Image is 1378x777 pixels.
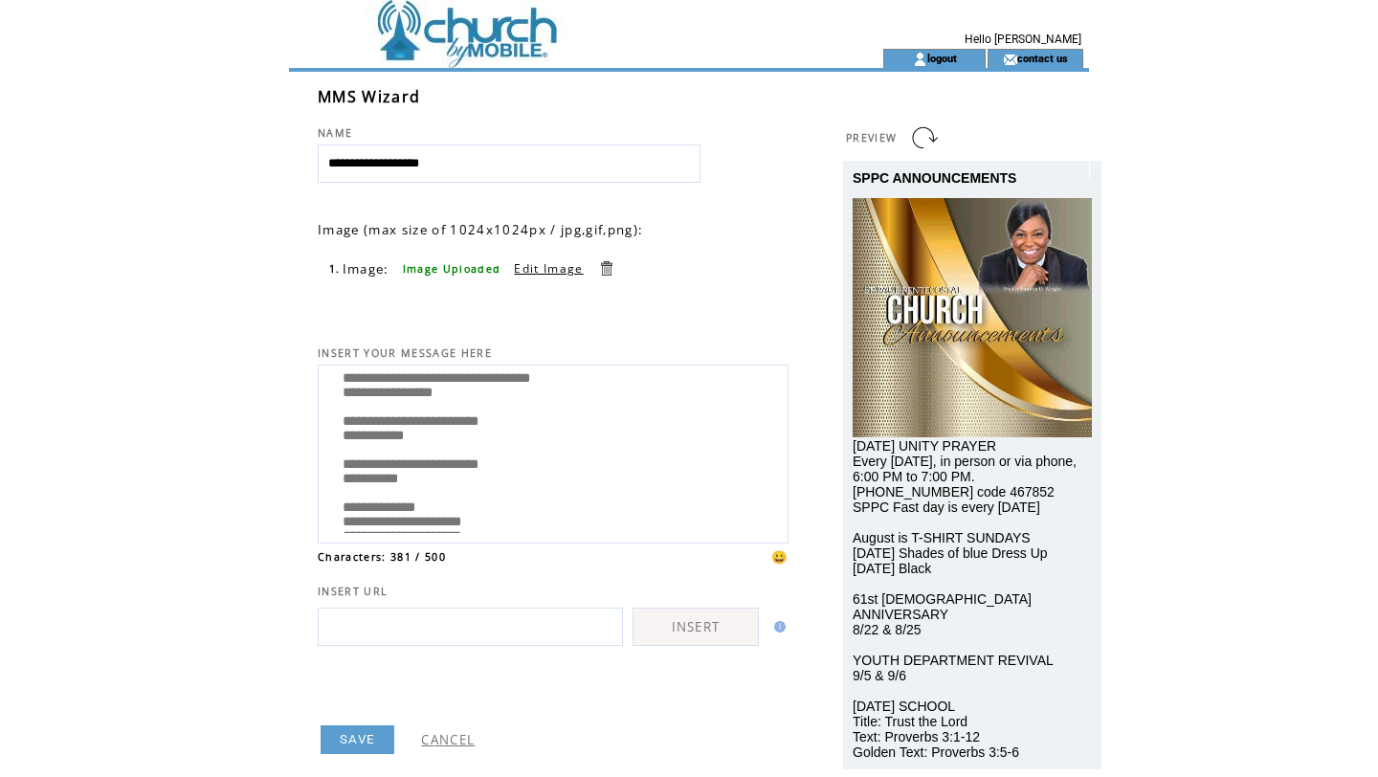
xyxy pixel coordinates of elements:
a: CANCEL [421,731,475,748]
span: SPPC ANNOUNCEMENTS [853,170,1016,186]
span: INSERT URL [318,585,388,598]
img: account_icon.gif [913,52,927,67]
span: 1. [329,262,341,276]
a: contact us [1017,52,1068,64]
a: SAVE [321,725,394,754]
img: contact_us_icon.gif [1003,52,1017,67]
span: PREVIEW [846,131,897,144]
img: help.gif [768,621,786,633]
span: 😀 [771,548,789,566]
a: logout [927,52,957,64]
a: INSERT [633,608,759,646]
span: Image (max size of 1024x1024px / jpg,gif,png): [318,221,643,238]
span: MMS Wizard [318,86,420,107]
span: NAME [318,126,352,140]
span: Image Uploaded [403,262,501,276]
span: Hello [PERSON_NAME] [965,33,1081,46]
a: Edit Image [514,260,583,277]
span: Image: [343,260,389,277]
span: Characters: 381 / 500 [318,550,446,564]
span: [DATE] UNITY PRAYER Every [DATE], in person or via phone, 6:00 PM to 7:00 PM. [PHONE_NUMBER] code... [853,438,1077,760]
a: Delete this item [597,259,615,277]
span: INSERT YOUR MESSAGE HERE [318,346,492,360]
